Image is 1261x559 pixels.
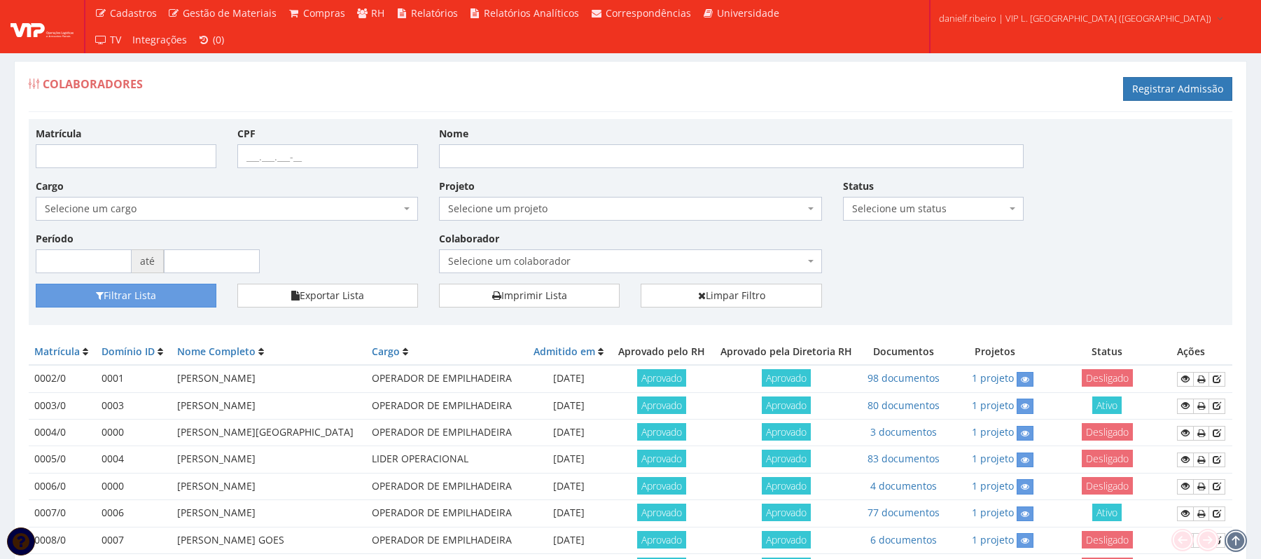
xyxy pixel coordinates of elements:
label: CPF [237,127,256,141]
: 83 documentos [868,452,940,465]
: 77 documentos [868,506,940,519]
span: Aprovado [762,369,811,387]
th: Aprovado pelo RH [611,339,712,365]
td: OPERADOR DE EMPILHADEIRA [366,473,527,499]
td: 0003/0 [29,392,96,419]
: 98 documentos [868,371,940,385]
td: 0003 [96,392,172,419]
span: (0) [213,33,224,46]
th: Projetos [947,339,1043,365]
span: Aprovado [762,423,811,441]
span: Aprovado [637,531,686,548]
span: Selecione um status [843,197,1024,221]
a: Matrícula [34,345,80,358]
td: [PERSON_NAME][GEOGRAPHIC_DATA] [172,420,366,446]
a: 4 documentos [870,479,937,492]
td: [DATE] [527,446,611,473]
a: 1 projeto [972,452,1014,465]
td: 0007 [96,527,172,553]
span: TV [110,33,121,46]
a: 3 documentos [870,425,937,439]
span: Selecione um projeto [448,202,804,216]
span: Ativo [1092,396,1122,414]
span: Integrações [132,33,187,46]
span: Desligado [1082,369,1133,387]
td: [DATE] [527,392,611,419]
span: Aprovado [762,477,811,495]
a: 6 documentos [870,533,937,546]
span: Cadastros [110,6,157,20]
span: Aprovado [637,450,686,467]
td: [PERSON_NAME] [172,446,366,473]
span: Aprovado [637,477,686,495]
td: OPERADOR DE EMPILHADEIRA [366,420,527,446]
a: 1 projeto [972,506,1014,519]
span: Gestão de Materiais [183,6,277,20]
input: ___.___.___-__ [237,144,418,168]
a: 1 projeto [972,425,1014,439]
td: 0000 [96,420,172,446]
a: TV [89,27,127,53]
span: Aprovado [637,369,686,387]
td: OPERADOR DE EMPILHADEIRA [366,527,527,553]
th: Status [1043,339,1171,365]
span: Selecione um cargo [45,202,400,216]
img: logo [11,16,74,37]
a: Domínio ID [102,345,155,358]
label: Matrícula [36,127,81,141]
td: [DATE] [527,527,611,553]
th: Documentos [861,339,947,365]
: 80 documentos [868,399,940,412]
span: Desligado [1082,423,1133,441]
a: Cargo [372,345,400,358]
span: Aprovado [637,423,686,441]
label: Projeto [439,179,475,193]
td: 0000 [96,473,172,499]
span: Aprovado [762,531,811,548]
a: Nome Completo [177,345,256,358]
a: Limpar Filtro [641,284,821,308]
td: [PERSON_NAME] [172,500,366,527]
td: 0004 [96,446,172,473]
td: 0001 [96,365,172,392]
span: Aprovado [762,396,811,414]
a: Integrações [127,27,193,53]
td: 0006 [96,500,172,527]
a: 1 projeto [972,371,1014,385]
a: (0) [193,27,230,53]
label: Cargo [36,179,64,193]
a: 1 projeto [972,399,1014,412]
label: Colaborador [439,232,499,246]
span: Selecione um colaborador [448,254,804,268]
td: [DATE] [527,473,611,499]
span: Relatórios Analíticos [484,6,579,20]
span: Desligado [1082,477,1133,495]
span: Selecione um colaborador [439,249,821,273]
td: [PERSON_NAME] GOES [172,527,366,553]
span: Colaboradores [43,76,143,92]
td: [DATE] [527,365,611,392]
span: Selecione um cargo [36,197,418,221]
button: Filtrar Lista [36,284,216,308]
td: [DATE] [527,500,611,527]
span: Correspondências [606,6,691,20]
td: 0008/0 [29,527,96,553]
span: Compras [303,6,345,20]
th: Ações [1171,339,1232,365]
td: 0007/0 [29,500,96,527]
a: Admitido em [534,345,595,358]
span: Aprovado [637,504,686,521]
span: Aprovado [637,396,686,414]
span: Aprovado [762,450,811,467]
td: OPERADOR DE EMPILHADEIRA [366,500,527,527]
td: 0006/0 [29,473,96,499]
td: [PERSON_NAME] [172,392,366,419]
span: RH [371,6,384,20]
label: Nome [439,127,468,141]
span: até [132,249,164,273]
button: Exportar Lista [237,284,418,308]
span: Selecione um projeto [439,197,821,221]
span: Desligado [1082,531,1133,548]
td: [DATE] [527,420,611,446]
a: Registrar Admissão [1123,77,1232,101]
